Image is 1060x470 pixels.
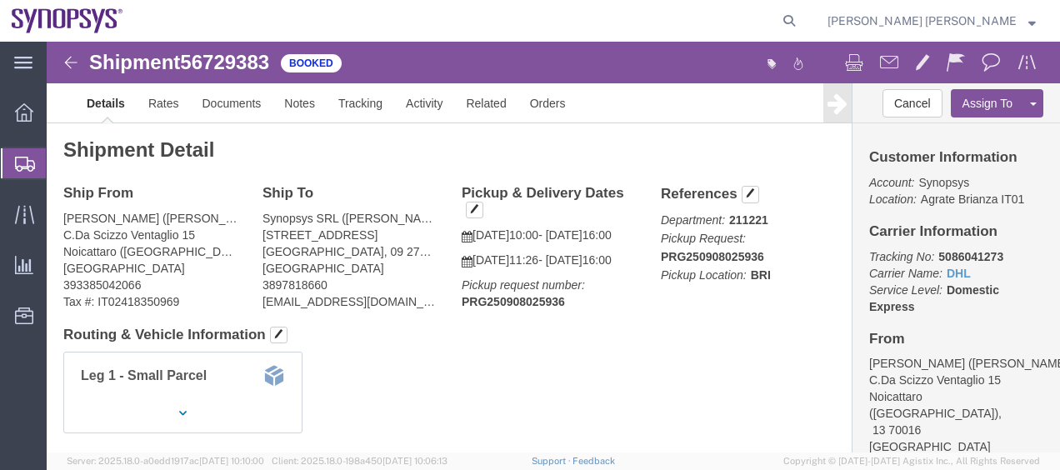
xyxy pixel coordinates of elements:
[827,11,1037,31] button: [PERSON_NAME] [PERSON_NAME]
[783,454,1040,468] span: Copyright © [DATE]-[DATE] Agistix Inc., All Rights Reserved
[532,456,573,466] a: Support
[382,456,447,466] span: [DATE] 10:06:13
[12,8,123,33] img: logo
[827,12,1017,30] span: Marilia de Melo Fernandes
[47,42,1060,452] iframe: FS Legacy Container
[199,456,264,466] span: [DATE] 10:10:00
[67,456,264,466] span: Server: 2025.18.0-a0edd1917ac
[272,456,447,466] span: Client: 2025.18.0-198a450
[572,456,615,466] a: Feedback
